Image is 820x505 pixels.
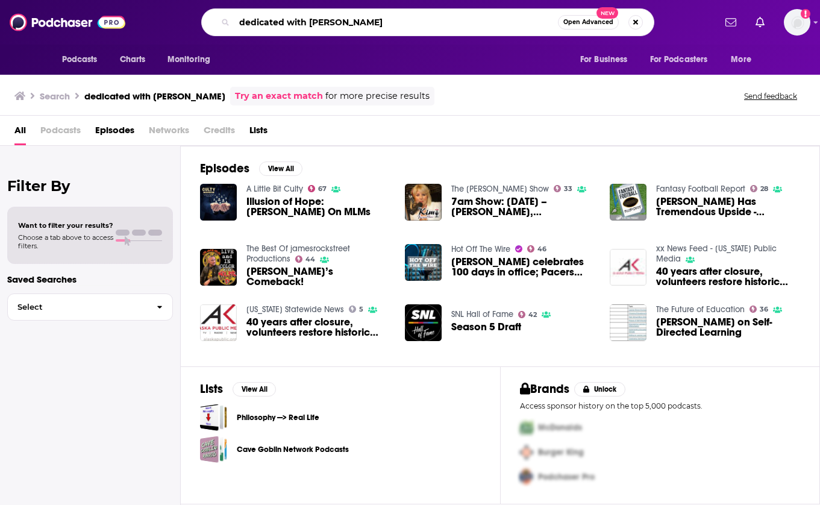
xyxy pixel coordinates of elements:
[295,256,316,263] a: 44
[10,11,125,34] img: Podchaser - Follow, Share and Rate Podcasts
[200,404,227,431] a: Philosophy ---> Real Life
[451,309,513,319] a: SNL Hall of Fame
[7,293,173,321] button: Select
[84,90,225,102] h3: dedicated with [PERSON_NAME]
[246,266,390,287] a: Wolfie’s Comeback!
[405,244,442,281] img: Trump celebrates 100 days in office; Pacers advance in NBA playoffs
[528,312,537,318] span: 42
[246,317,390,337] a: 40 years after closure, volunteers restore historic Cold War site
[518,311,537,318] a: 42
[249,121,268,145] a: Lists
[18,233,113,250] span: Choose a tab above to access filters.
[167,51,210,68] span: Monitoring
[527,245,547,252] a: 46
[520,381,570,397] h2: Brands
[520,401,801,410] p: Access sponsor history on the top 5,000 podcasts.
[200,161,302,176] a: EpisodesView All
[610,249,646,286] img: 40 years after closure, volunteers restore historic Cold War site
[7,274,173,285] p: Saved Searches
[574,382,625,397] button: Unlock
[572,48,643,71] button: open menu
[318,186,327,192] span: 67
[538,472,595,482] span: Podchaser Pro
[95,121,134,145] a: Episodes
[610,184,646,221] img: Kenyan Drake Has Tremendous Upside - Mike Beers: Fantasy Football Report
[656,317,800,337] a: Tyler Thigpen on Self-Directed Learning
[515,465,538,489] img: Third Pro Logo
[656,184,745,194] a: Fantasy Football Report
[650,51,708,68] span: For Podcasters
[246,196,390,217] span: Illusion of Hope: [PERSON_NAME] On MLMs
[656,243,777,264] a: xx News Feed - Alaska Public Media
[7,177,173,195] h2: Filter By
[515,415,538,440] img: First Pro Logo
[200,436,227,463] a: Cave Goblin Network Podcasts
[656,196,800,217] span: [PERSON_NAME] Has Tremendous Upside - [PERSON_NAME]: Fantasy Football Report
[405,184,442,221] a: 7am Show: March 17, 2018 – Joel Bryant, Michael Matthys, and James O’Neil “Rubicon Theatre Compan...
[610,304,646,341] img: Tyler Thigpen on Self-Directed Learning
[246,243,350,264] a: The Best Of jamesrockstreet Productions
[8,303,147,311] span: Select
[760,186,768,192] span: 28
[642,48,725,71] button: open menu
[760,307,768,312] span: 36
[159,48,226,71] button: open menu
[731,51,751,68] span: More
[200,381,223,397] h2: Lists
[451,184,549,194] a: The Kim Pagano Show
[656,196,800,217] a: Kenyan Drake Has Tremendous Upside - Mike Beers: Fantasy Football Report
[751,12,769,33] a: Show notifications dropdown
[580,51,628,68] span: For Business
[120,51,146,68] span: Charts
[200,304,237,341] img: 40 years after closure, volunteers restore historic Cold War site
[563,19,613,25] span: Open Advanced
[112,48,153,71] a: Charts
[62,51,98,68] span: Podcasts
[235,89,323,103] a: Try an exact match
[200,381,276,397] a: ListsView All
[656,304,745,315] a: The Future of Education
[149,121,189,145] span: Networks
[538,422,582,433] span: McDonalds
[554,185,573,192] a: 33
[596,7,618,19] span: New
[722,48,766,71] button: open menu
[451,257,595,277] span: [PERSON_NAME] celebrates 100 days in office; Pacers advance in NBA playoffs
[349,306,364,313] a: 5
[740,91,801,101] button: Send feedback
[200,249,237,286] img: Wolfie’s Comeback!
[305,257,315,262] span: 44
[656,266,800,287] a: 40 years after closure, volunteers restore historic Cold War site
[537,246,546,252] span: 46
[246,304,344,315] a: Alaska Statewide News
[200,161,249,176] h2: Episodes
[246,266,390,287] span: [PERSON_NAME]’s Comeback!
[40,90,70,102] h3: Search
[515,440,538,465] img: Second Pro Logo
[201,8,654,36] div: Search podcasts, credits, & more...
[14,121,26,145] a: All
[721,12,741,33] a: Show notifications dropdown
[237,411,319,424] a: Philosophy ---> Real Life
[200,184,237,221] img: Illusion of Hope: Douglas Brooks On MLMs
[564,186,572,192] span: 33
[259,162,302,176] button: View All
[451,322,521,332] a: Season 5 Draft
[325,89,430,103] span: for more precise results
[246,184,303,194] a: A Little Bit Culty
[204,121,235,145] span: Credits
[656,317,800,337] span: [PERSON_NAME] on Self-Directed Learning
